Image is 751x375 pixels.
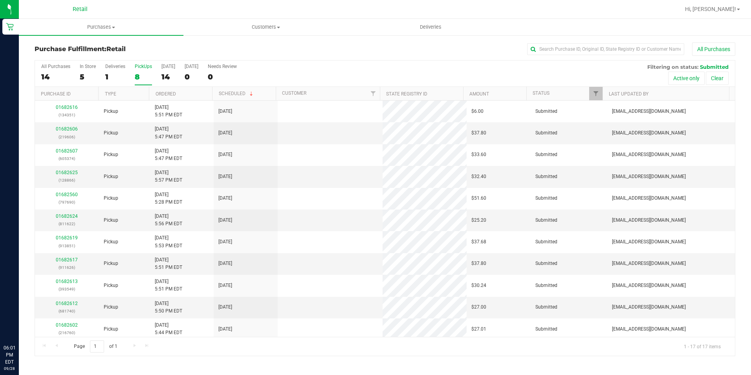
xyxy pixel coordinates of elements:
[471,151,486,158] span: $33.60
[40,155,94,162] p: (605374)
[218,217,232,224] span: [DATE]
[471,303,486,311] span: $27.00
[218,282,232,289] span: [DATE]
[218,108,232,115] span: [DATE]
[185,64,198,69] div: [DATE]
[155,234,182,249] span: [DATE] 5:53 PM EDT
[40,242,94,250] p: (913851)
[218,151,232,158] span: [DATE]
[471,260,486,267] span: $37.80
[56,192,78,197] a: 01682560
[471,325,486,333] span: $27.01
[282,90,306,96] a: Customer
[4,344,15,366] p: 06:01 PM EDT
[471,108,484,115] span: $6.00
[218,195,232,202] span: [DATE]
[155,256,182,271] span: [DATE] 5:51 PM EDT
[533,90,550,96] a: Status
[104,260,118,267] span: Pickup
[218,238,232,246] span: [DATE]
[104,217,118,224] span: Pickup
[40,329,94,336] p: (216760)
[535,195,557,202] span: Submitted
[535,151,557,158] span: Submitted
[367,87,380,100] a: Filter
[155,104,182,119] span: [DATE] 5:51 PM EDT
[155,147,182,162] span: [DATE] 5:47 PM EDT
[218,325,232,333] span: [DATE]
[469,91,489,97] a: Amount
[700,64,729,70] span: Submitted
[668,72,705,85] button: Active only
[56,235,78,241] a: 01682619
[386,91,427,97] a: State Registry ID
[535,260,557,267] span: Submitted
[218,129,232,137] span: [DATE]
[135,72,152,81] div: 8
[471,173,486,180] span: $32.40
[6,23,14,31] inline-svg: Retail
[155,278,182,293] span: [DATE] 5:51 PM EDT
[219,91,255,96] a: Scheduled
[41,91,71,97] a: Purchase ID
[535,217,557,224] span: Submitted
[647,64,698,70] span: Filtering on status:
[40,133,94,141] p: (219606)
[185,72,198,81] div: 0
[535,108,557,115] span: Submitted
[56,170,78,175] a: 01682625
[40,199,94,206] p: (797690)
[208,72,237,81] div: 0
[56,301,78,306] a: 01682612
[535,325,557,333] span: Submitted
[40,285,94,293] p: (393549)
[4,366,15,371] p: 09/28
[56,322,78,328] a: 01682602
[104,129,118,137] span: Pickup
[104,325,118,333] span: Pickup
[409,24,452,31] span: Deliveries
[208,64,237,69] div: Needs Review
[155,300,182,315] span: [DATE] 5:50 PM EDT
[471,129,486,137] span: $37.80
[104,173,118,180] span: Pickup
[35,46,268,53] h3: Purchase Fulfillment:
[41,64,70,69] div: All Purchases
[612,195,686,202] span: [EMAIL_ADDRESS][DOMAIN_NAME]
[56,105,78,110] a: 01682616
[40,220,94,228] p: (811622)
[40,307,94,315] p: (681740)
[80,64,96,69] div: In Store
[678,340,727,352] span: 1 - 17 of 17 items
[104,108,118,115] span: Pickup
[104,195,118,202] span: Pickup
[90,340,104,353] input: 1
[155,322,182,336] span: [DATE] 5:44 PM EDT
[612,282,686,289] span: [EMAIL_ADDRESS][DOMAIN_NAME]
[535,303,557,311] span: Submitted
[105,64,125,69] div: Deliveries
[56,148,78,154] a: 01682607
[612,217,686,224] span: [EMAIL_ADDRESS][DOMAIN_NAME]
[692,42,735,56] button: All Purchases
[612,151,686,158] span: [EMAIL_ADDRESS][DOMAIN_NAME]
[161,72,175,81] div: 14
[612,173,686,180] span: [EMAIL_ADDRESS][DOMAIN_NAME]
[40,111,94,119] p: (134351)
[104,282,118,289] span: Pickup
[155,169,182,184] span: [DATE] 5:57 PM EDT
[471,238,486,246] span: $37.68
[156,91,176,97] a: Ordered
[8,312,31,336] iframe: Resource center
[104,303,118,311] span: Pickup
[589,87,602,100] a: Filter
[471,195,486,202] span: $51.60
[105,91,116,97] a: Type
[41,72,70,81] div: 14
[527,43,684,55] input: Search Purchase ID, Original ID, State Registry ID or Customer Name...
[535,282,557,289] span: Submitted
[161,64,175,69] div: [DATE]
[73,6,88,13] span: Retail
[135,64,152,69] div: PickUps
[184,24,348,31] span: Customers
